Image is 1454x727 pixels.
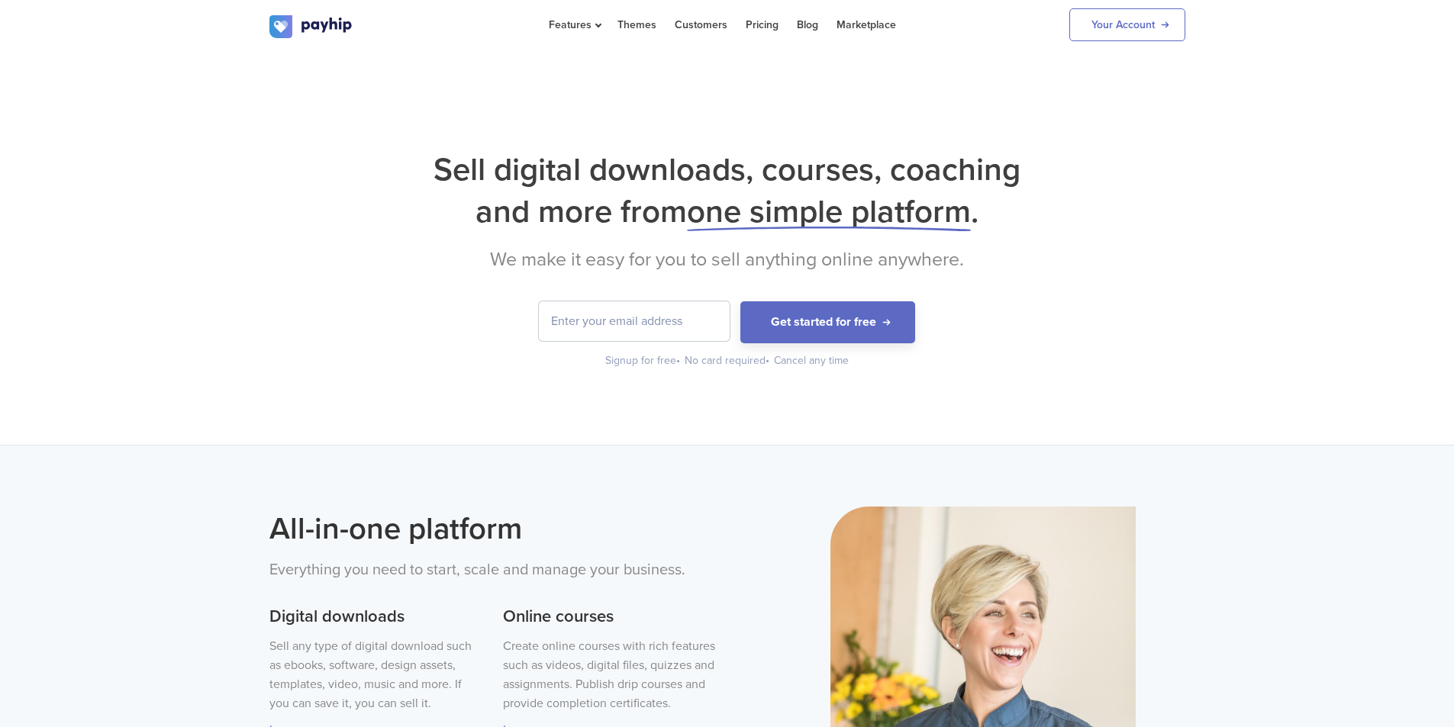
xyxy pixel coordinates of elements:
[774,353,849,368] div: Cancel any time
[1069,8,1185,41] a: Your Account
[503,637,715,713] p: Create online courses with rich features such as videos, digital files, quizzes and assignments. ...
[269,149,1185,233] h1: Sell digital downloads, courses, coaching and more from
[269,507,716,551] h2: All-in-one platform
[971,192,978,231] span: .
[503,605,715,629] h3: Online courses
[685,353,771,368] div: No card required
[605,353,682,368] div: Signup for free
[269,248,1185,271] h2: We make it easy for you to sell anything online anywhere.
[269,15,353,38] img: logo.svg
[269,637,482,713] p: Sell any type of digital download such as ebooks, software, design assets, templates, video, musi...
[269,558,716,582] p: Everything you need to start, scale and manage your business.
[676,354,680,367] span: •
[269,605,482,629] h3: Digital downloads
[687,192,971,231] span: one simple platform
[539,301,730,341] input: Enter your email address
[740,301,915,343] button: Get started for free
[549,18,599,31] span: Features
[766,354,769,367] span: •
